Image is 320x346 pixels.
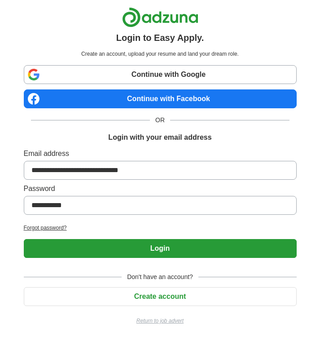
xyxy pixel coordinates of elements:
[150,115,170,125] span: OR
[24,287,297,306] button: Create account
[24,89,297,108] a: Continue with Facebook
[24,224,297,232] a: Forgot password?
[24,183,297,194] label: Password
[24,65,297,84] a: Continue with Google
[116,31,204,44] h1: Login to Easy Apply.
[24,148,297,159] label: Email address
[122,272,198,282] span: Don't have an account?
[108,132,211,143] h1: Login with your email address
[24,239,297,258] button: Login
[26,50,295,58] p: Create an account, upload your resume and land your dream role.
[24,317,297,325] a: Return to job advert
[122,7,198,27] img: Adzuna logo
[24,293,297,300] a: Create account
